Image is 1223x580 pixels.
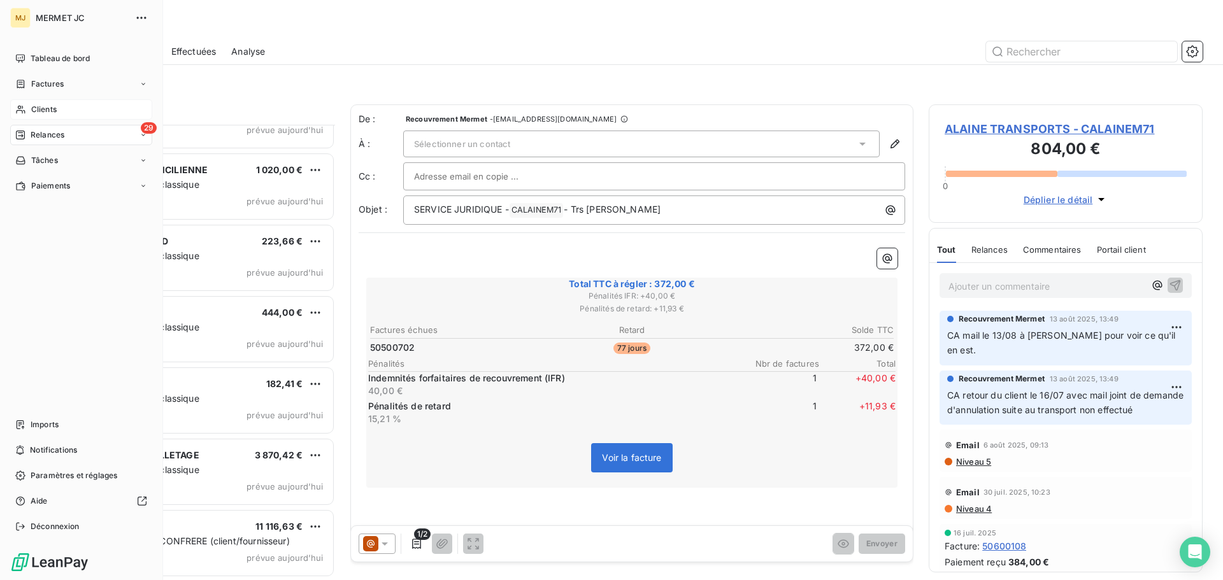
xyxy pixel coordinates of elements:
span: 11 116,63 € [255,521,303,532]
span: Recouvrement Mermet [406,115,487,123]
span: Objet : [359,204,387,215]
span: + 11,93 € [819,400,896,425]
span: prévue aujourd’hui [247,339,323,349]
span: Effectuées [171,45,217,58]
th: Retard [545,323,719,337]
span: prévue aujourd’hui [247,410,323,420]
span: De : [359,113,403,125]
button: Déplier le détail [1020,192,1112,207]
div: MJ [10,8,31,28]
span: 0 [943,181,948,191]
span: Portail client [1097,244,1146,255]
span: MERMET JC [36,13,127,23]
span: Imports [31,419,59,430]
span: Pénalités [368,358,743,369]
span: Notifications [30,444,77,456]
label: Cc : [359,170,403,183]
th: Solde TTC [720,323,894,337]
span: 50500702 [370,341,415,354]
p: Pénalités de retard [368,400,738,413]
span: Relances [971,244,1008,255]
span: Niveau 5 [955,456,991,467]
p: 40,00 € [368,385,738,397]
p: Indemnités forfaitaires de recouvrement (IFR) [368,372,738,385]
label: À : [359,138,403,150]
span: Paiement reçu [945,555,1006,569]
span: 384,00 € [1008,555,1049,569]
span: Déconnexion [31,521,80,532]
span: 1 [740,372,817,397]
input: Rechercher [986,41,1177,62]
span: CA retour du client le 16/07 avec mail joint de demande d'annulation suite au transport non effectué [947,390,1186,415]
div: Open Intercom Messenger [1180,537,1210,567]
span: Total TTC à régler : 372,00 € [368,278,896,290]
span: prévue aujourd’hui [247,553,323,563]
span: 16 juil. 2025 [954,529,996,537]
span: Pénalités IFR : + 40,00 € [368,290,896,302]
span: - Trs [PERSON_NAME] [564,204,661,215]
span: Pénalités de retard : + 11,93 € [368,303,896,315]
span: + 40,00 € [819,372,896,397]
span: Facture : [945,539,980,553]
span: Analyse [231,45,265,58]
span: 77 jours [613,343,650,354]
span: Relances [31,129,64,141]
span: 223,66 € [262,236,303,246]
span: Clients [31,104,57,115]
span: Recouvrement Mermet [959,373,1045,385]
button: Envoyer [859,534,905,554]
span: 1 020,00 € [256,164,303,175]
span: prévue aujourd’hui [247,196,323,206]
span: Déplier le détail [1024,193,1093,206]
span: CA mail le 13/08 à [PERSON_NAME] pour voir ce qu'il en est. [947,330,1178,355]
span: Factures [31,78,64,90]
span: 13 août 2025, 13:49 [1050,315,1119,323]
span: Paiements [31,180,70,192]
span: CALAINEM71 [510,203,564,218]
span: prévue aujourd’hui [247,481,323,492]
td: 372,00 € [720,341,894,355]
span: Voir la facture [602,452,661,463]
span: ALAINE TRANSPORTS - CALAINEM71 [945,120,1187,138]
span: 29 [141,122,157,134]
img: Logo LeanPay [10,552,89,572]
span: 1 [740,400,817,425]
div: grid [61,125,335,580]
span: Total [819,358,896,369]
span: 6 août 2025, 09:13 [983,441,1049,449]
h3: 804,00 € [945,138,1187,163]
span: prévue aujourd’hui [247,267,323,278]
span: Nbr de factures [743,358,819,369]
span: 13 août 2025, 13:49 [1050,375,1119,383]
span: Sélectionner un contact [414,139,510,149]
span: Aide [31,495,48,507]
span: Tableau de bord [31,53,90,64]
span: Email [956,487,980,497]
span: 182,41 € [266,378,303,389]
th: Factures échues [369,323,543,337]
span: 3 870,42 € [255,449,303,460]
input: Adresse email en copie ... [414,167,551,186]
span: Niveau 4 [955,504,992,514]
span: Tâches [31,155,58,166]
span: - [EMAIL_ADDRESS][DOMAIN_NAME] [490,115,617,123]
span: Email [956,440,980,450]
span: Plan de relance CONFRERE (client/fournisseur) [91,535,290,546]
span: Paramètres et réglages [31,470,117,481]
span: Recouvrement Mermet [959,313,1045,325]
span: SERVICE JURIDIQUE - [414,204,509,215]
span: Commentaires [1023,244,1082,255]
span: 30 juil. 2025, 10:23 [983,488,1050,496]
a: Aide [10,491,152,511]
span: 1/2 [414,528,431,540]
span: 444,00 € [262,307,303,318]
span: prévue aujourd’hui [247,125,323,135]
p: 15,21 % [368,413,738,425]
span: 50600108 [982,539,1026,553]
span: Tout [937,244,956,255]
